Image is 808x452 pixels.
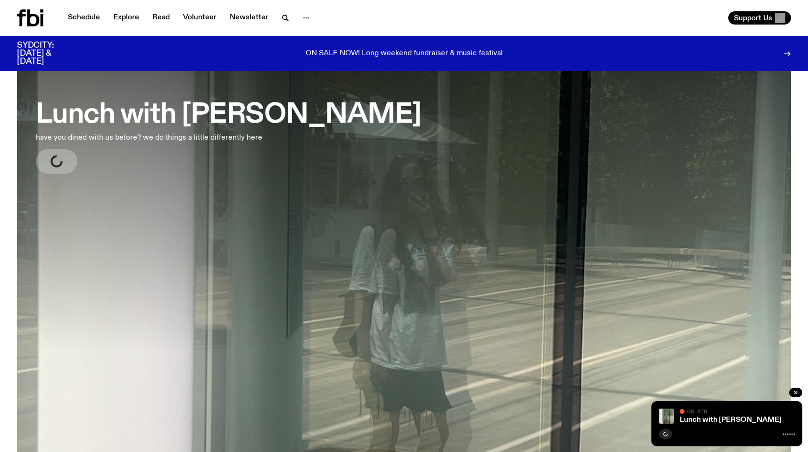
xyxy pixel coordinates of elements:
[108,11,145,25] a: Explore
[36,92,421,174] a: Lunch with [PERSON_NAME]have you dined with us before? we do things a little differently here
[306,50,503,58] p: ON SALE NOW! Long weekend fundraiser & music festival
[680,416,782,424] a: Lunch with [PERSON_NAME]
[728,11,791,25] button: Support Us
[224,11,274,25] a: Newsletter
[17,42,77,66] h3: SYDCITY: [DATE] & [DATE]
[62,11,106,25] a: Schedule
[36,102,421,128] h3: Lunch with [PERSON_NAME]
[687,408,707,414] span: On Air
[734,14,772,22] span: Support Us
[177,11,222,25] a: Volunteer
[147,11,175,25] a: Read
[36,132,277,143] p: have you dined with us before? we do things a little differently here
